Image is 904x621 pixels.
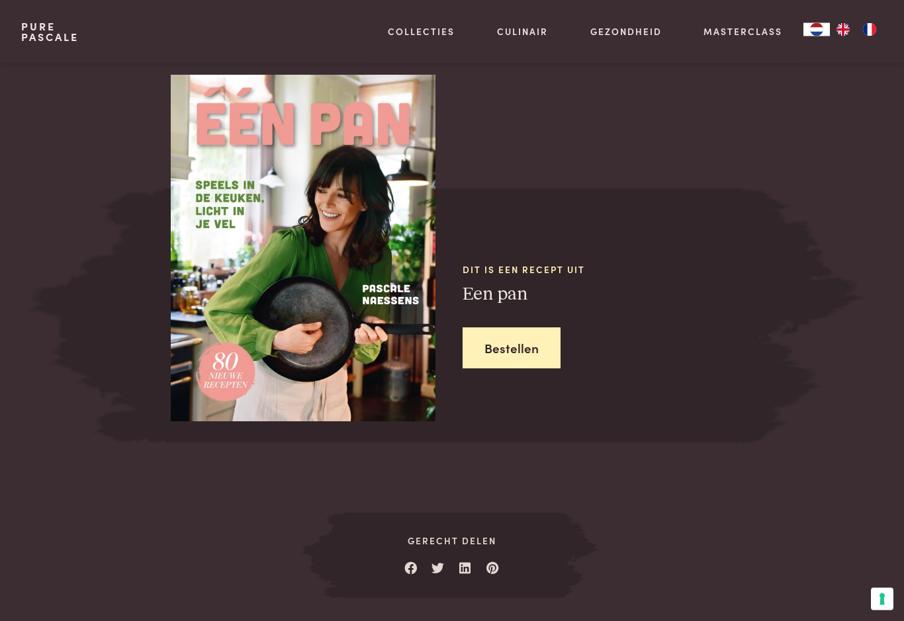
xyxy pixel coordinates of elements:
[803,23,830,36] div: Language
[871,588,893,610] button: Uw voorkeuren voor toestemming voor trackingtechnologieën
[463,263,739,277] span: Dit is een recept uit
[803,23,830,36] a: NL
[703,24,782,38] a: Masterclass
[590,24,662,38] a: Gezondheid
[856,23,883,36] a: FR
[830,23,883,36] ul: Language list
[463,328,561,370] a: Bestellen
[830,23,856,36] a: EN
[463,284,739,307] h3: Een pan
[497,24,548,38] a: Culinair
[21,21,79,42] a: PurePascale
[803,23,883,36] aside: Language selected: Nederlands
[344,534,560,548] span: Gerecht delen
[388,24,455,38] a: Collecties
